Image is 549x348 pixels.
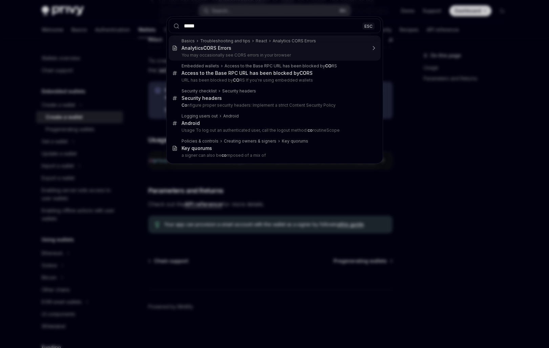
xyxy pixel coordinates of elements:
[182,78,366,83] p: URL has been blocked by RS If you're using embedded wallets
[224,138,276,144] div: Creating owners & signers
[299,70,307,76] b: CO
[273,38,316,44] div: Analytics CORS Errors
[182,120,200,126] div: Android
[203,45,210,51] b: CO
[182,128,366,133] p: Usage To log out an authenticated user, call the logout method: routineScope
[182,103,366,108] p: nfigure proper security headers: Implement a strict Content Security Policy
[222,88,256,94] div: Security headers
[256,38,267,44] div: React
[282,138,308,144] div: Key quorums
[182,52,366,58] p: You may occasionally see CORS errors in your browser
[182,95,222,101] div: Security headers
[182,88,217,94] div: Security checklist
[182,138,218,144] div: Policies & controls
[221,153,227,158] b: co
[182,153,366,158] p: a signer can also be mposed of a mix of
[182,63,219,69] div: Embedded wallets
[223,113,239,119] div: Android
[182,145,212,151] div: Key quorums
[182,113,218,119] div: Logging users out
[182,45,231,51] div: Analytics RS Errors
[362,22,375,29] div: ESC
[233,78,239,83] b: CO
[182,38,195,44] div: Basics
[182,103,187,108] b: Co
[225,63,337,69] div: Access to the Base RPC URL has been blocked by RS
[325,63,332,68] b: CO
[308,128,313,133] b: co
[182,70,313,76] div: Access to the Base RPC URL has been blocked by RS
[200,38,250,44] div: Troubleshooting and tips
